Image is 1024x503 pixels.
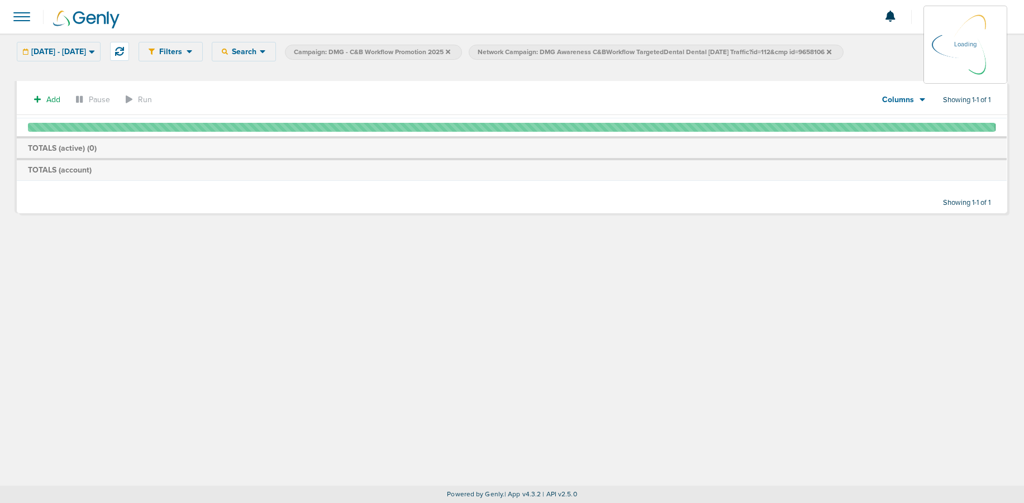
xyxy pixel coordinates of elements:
span: 0 [89,143,94,153]
img: Genly [53,11,120,28]
span: | App v4.3.2 [504,490,541,498]
button: Add [28,92,66,108]
span: Add [46,95,60,104]
span: Showing 1-1 of 1 [943,198,990,208]
span: Campaign: DMG - C&B Workflow Promotion 2025 [294,47,450,57]
p: Loading [954,38,977,51]
span: Network Campaign: DMG Awareness C&BWorkflow TargetedDental Dental [DATE] Traffic?id=112&cmp id=96... [478,47,831,57]
td: TOTALS (account) [17,159,1007,180]
span: Showing 1-1 of 1 [943,95,990,105]
span: | API v2.5.0 [542,490,577,498]
td: TOTALS (active) ( ) [17,137,1007,160]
